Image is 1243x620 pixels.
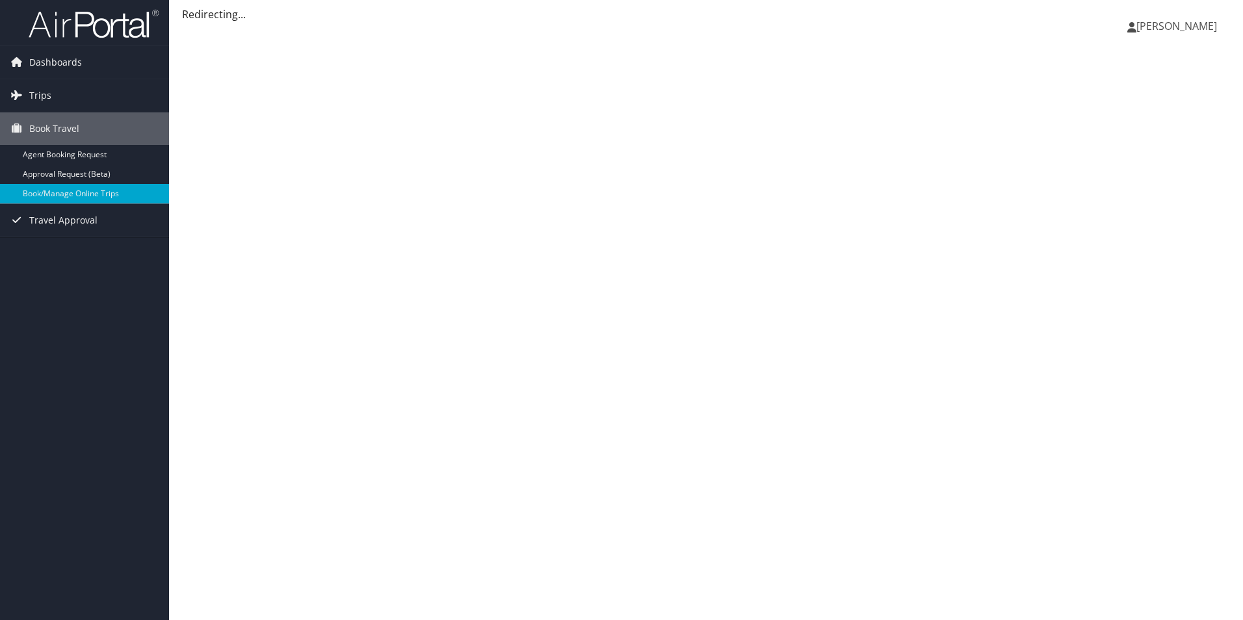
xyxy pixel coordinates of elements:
[29,46,82,79] span: Dashboards
[1136,19,1217,33] span: [PERSON_NAME]
[1127,6,1230,45] a: [PERSON_NAME]
[29,204,98,237] span: Travel Approval
[29,8,159,39] img: airportal-logo.png
[182,6,1230,22] div: Redirecting...
[29,112,79,145] span: Book Travel
[29,79,51,112] span: Trips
